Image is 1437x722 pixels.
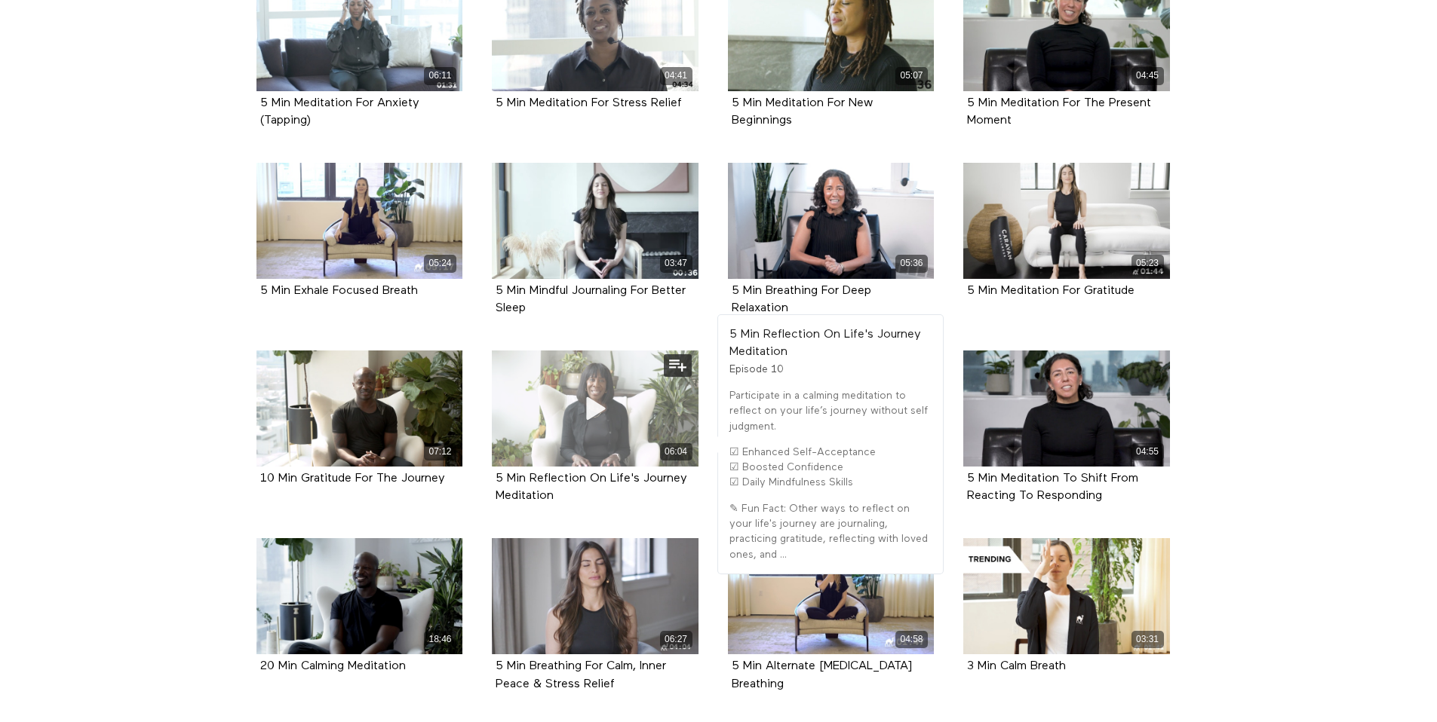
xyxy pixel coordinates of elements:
[732,97,873,126] a: 5 Min Meditation For New Beginnings
[963,538,1170,654] a: 3 Min Calm Breath 03:31
[256,163,463,279] a: 5 Min Exhale Focused Breath 05:24
[732,285,871,314] a: 5 Min Breathing For Deep Relaxation
[895,255,928,272] div: 05:36
[1131,255,1164,272] div: 05:23
[424,443,456,460] div: 07:12
[660,443,692,460] div: 06:04
[496,285,686,314] a: 5 Min Mindful Journaling For Better Sleep
[260,97,419,126] a: 5 Min Meditation For Anxiety (Tapping)
[895,631,928,648] div: 04:58
[256,538,463,654] a: 20 Min Calming Meditation 18:46
[424,255,456,272] div: 05:24
[967,97,1151,127] strong: 5 Min Meditation For The Present Moment
[1131,631,1164,648] div: 03:31
[729,329,921,358] strong: 5 Min Reflection On Life's Journey Meditation
[967,660,1066,672] a: 3 Min Calm Breath
[660,67,692,84] div: 04:41
[963,163,1170,279] a: 5 Min Meditation For Gratitude 05:23
[963,350,1170,467] a: 5 Min Meditation To Shift From Reacting To Responding 04:55
[1131,67,1164,84] div: 04:45
[260,473,445,484] a: 10 Min Gratitude For The Journey
[260,97,419,127] strong: 5 Min Meditation For Anxiety (Tapping)
[967,285,1135,296] a: 5 Min Meditation For Gratitude
[492,163,699,279] a: 5 Min Mindful Journaling For Better Sleep 03:47
[260,285,418,296] a: 5 Min Exhale Focused Breath
[729,501,932,562] p: ✎ Fun Fact: Other ways to reflect on your life's journey are journaling, practicing gratitude, re...
[1131,443,1164,460] div: 04:55
[492,538,699,654] a: 5 Min Breathing For Calm, Inner Peace & Stress Relief 06:27
[729,445,932,491] p: ☑ Enhanced Self-Acceptance ☑ Boosted Confidence ☑ Daily Mindfulness Skills
[260,660,406,672] a: 20 Min Calming Meditation
[260,473,445,485] strong: 10 Min Gratitude For The Journey
[967,285,1135,297] strong: 5 Min Meditation For Gratitude
[496,473,687,501] a: 5 Min Reflection On Life's Journey Meditation
[729,388,932,434] p: Participate in a calming meditation to reflect on your life’s journey without self judgment.
[967,473,1138,501] a: 5 Min Meditation To Shift From Reacting To Responding
[256,350,463,467] a: 10 Min Gratitude For The Journey 07:12
[260,285,418,297] strong: 5 Min Exhale Focused Breath
[660,255,692,272] div: 03:47
[496,97,682,109] a: 5 Min Meditation For Stress Relief
[732,660,912,689] a: 5 Min Alternate [MEDICAL_DATA] Breathing
[728,538,935,654] a: 5 Min Alternate Nostril Breathing 04:58
[664,354,692,377] button: Add to my list
[967,660,1066,672] strong: 3 Min Calm Breath
[424,631,456,648] div: 18:46
[260,660,406,672] strong: 20 Min Calming Meditation
[728,163,935,279] a: 5 Min Breathing For Deep Relaxation 05:36
[732,660,912,690] strong: 5 Min Alternate Nostril Breathing
[732,97,873,127] strong: 5 Min Meditation For New Beginnings
[895,67,928,84] div: 05:07
[492,350,699,467] a: 5 Min Reflection On Life's Journey Meditation 06:04
[424,67,456,84] div: 06:11
[496,660,666,690] strong: 5 Min Breathing For Calm, Inner Peace & Stress Relief
[729,364,784,375] span: Episode 10
[967,97,1151,126] a: 5 Min Meditation For The Present Moment
[496,660,666,689] a: 5 Min Breathing For Calm, Inner Peace & Stress Relief
[660,631,692,648] div: 06:27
